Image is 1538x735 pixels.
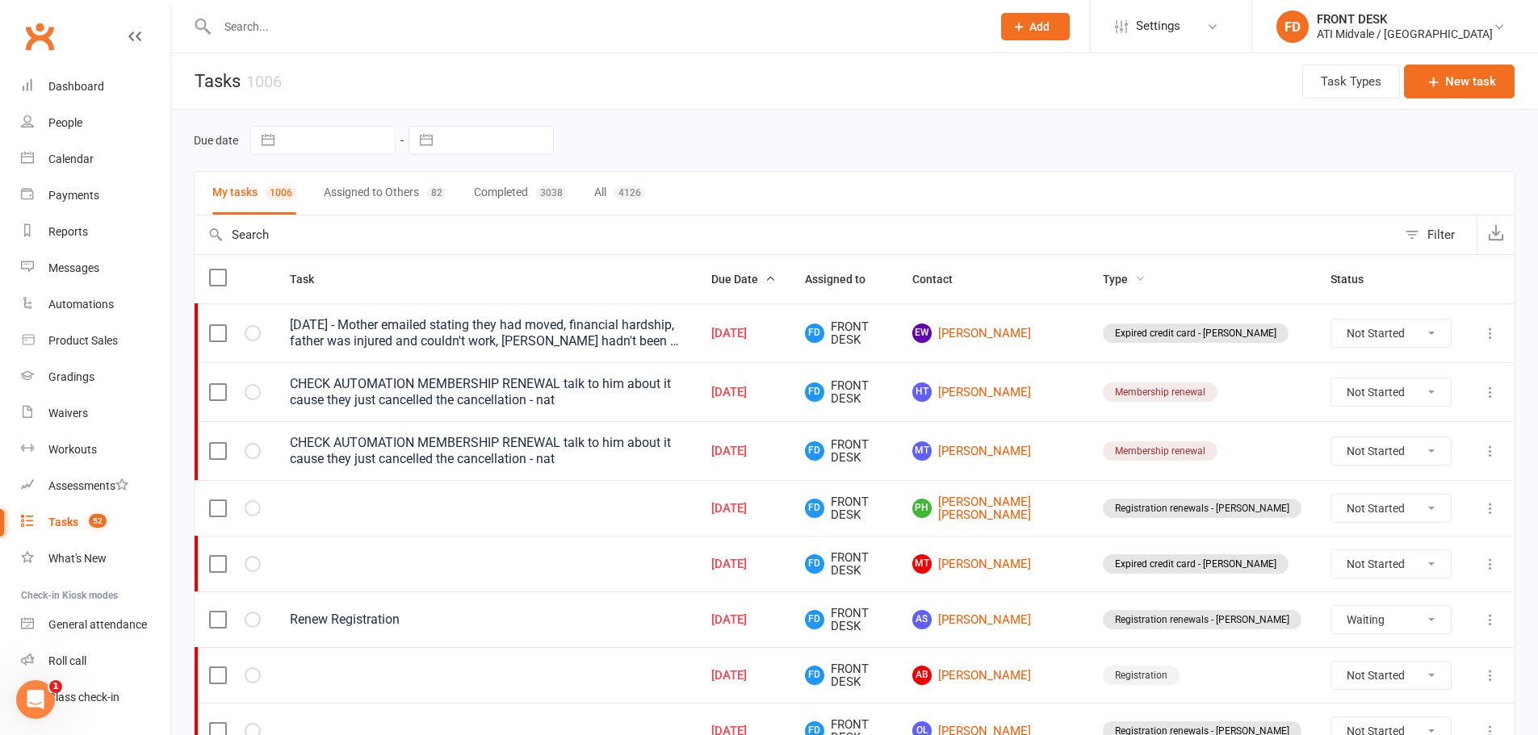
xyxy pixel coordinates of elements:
[21,679,170,716] a: Class kiosk mode
[290,269,332,289] button: Task
[48,116,82,129] div: People
[48,261,99,274] div: Messages
[912,324,932,343] span: EW
[805,499,824,518] span: FD
[805,379,883,406] span: FRONT DESK
[711,669,776,683] div: [DATE]
[290,317,682,349] div: [DATE] - Mother emailed stating they had moved, financial hardship, father was injured and couldn...
[805,382,824,402] span: FD
[805,666,824,685] span: FD
[48,298,114,311] div: Automations
[711,386,776,399] div: [DATE]
[912,495,1074,522] a: PH[PERSON_NAME] [PERSON_NAME]
[48,152,94,165] div: Calendar
[246,72,282,91] div: 1006
[1103,499,1301,518] div: Registration renewals - [PERSON_NAME]
[536,186,567,200] div: 3038
[48,370,94,383] div: Gradings
[711,327,776,340] div: [DATE]
[912,499,932,518] span: PH
[324,172,446,215] button: Assigned to Others82
[21,286,170,323] a: Automations
[21,69,170,105] a: Dashboard
[711,445,776,458] div: [DATE]
[1404,65,1515,98] button: New task
[912,554,1074,574] a: MT[PERSON_NAME]
[48,552,107,565] div: What's New
[21,141,170,177] a: Calendar
[290,435,682,467] div: CHECK AUTOMATION MEMBERSHIP RENEWAL talk to him about it cause they just cancelled the cancellati...
[48,516,78,528] div: Tasks
[1331,269,1381,289] button: Status
[1397,215,1477,254] button: Filter
[290,612,682,628] div: Renew Registration
[711,613,776,627] div: [DATE]
[711,558,776,571] div: [DATE]
[912,382,932,402] span: HT
[1103,554,1289,574] div: Expired credit card - [PERSON_NAME]
[21,607,170,643] a: General attendance kiosk mode
[912,610,1074,629] a: AS[PERSON_NAME]
[1103,441,1217,461] div: Membership renewal
[21,643,170,679] a: Roll call
[711,502,776,516] div: [DATE]
[48,691,119,704] div: Class check-in
[48,80,104,93] div: Dashboard
[16,680,55,719] iframe: Intercom live chat
[49,680,62,693] span: 1
[171,53,282,109] h1: Tasks
[1103,610,1301,629] div: Registration renewals - [PERSON_NAME]
[48,443,97,456] div: Workouts
[912,666,932,685] span: AB
[1001,13,1070,40] button: Add
[1103,666,1180,685] div: Registration
[805,324,824,343] span: FD
[1103,273,1146,286] span: Type
[805,320,883,347] span: FRONT DESK
[805,551,883,578] span: FRONT DESK
[48,618,147,631] div: General attendance
[1276,10,1309,43] div: FD
[89,514,107,528] span: 52
[48,189,99,202] div: Payments
[1302,65,1400,98] button: Task Types
[21,250,170,286] a: Messages
[21,214,170,250] a: Reports
[427,186,446,200] div: 82
[290,273,332,286] span: Task
[21,359,170,395] a: Gradings
[1029,20,1050,33] span: Add
[212,172,296,215] button: My tasks1006
[21,105,170,141] a: People
[912,382,1074,402] a: HT[PERSON_NAME]
[805,273,883,286] span: Assigned to
[1331,273,1381,286] span: Status
[805,662,883,689] span: FRONT DESK
[21,468,170,504] a: Assessments
[912,666,1074,685] a: AB[PERSON_NAME]
[1103,382,1217,402] div: Membership renewal
[912,269,970,289] button: Contact
[614,186,645,200] div: 4126
[48,225,88,238] div: Reports
[912,610,932,629] span: AS
[1317,12,1493,27] div: FRONT DESK
[48,654,86,667] div: Roll call
[19,16,60,56] a: Clubworx
[805,610,824,629] span: FD
[266,186,296,200] div: 1006
[21,323,170,359] a: Product Sales
[912,441,1074,461] a: MT[PERSON_NAME]
[805,607,883,633] span: FRONT DESK
[48,479,128,492] div: Assessments
[805,495,883,522] span: FRONT DESK
[21,541,170,577] a: What's New
[1427,225,1455,244] div: Filter
[212,15,980,38] input: Search...
[912,324,1074,343] a: EW[PERSON_NAME]
[912,441,932,461] span: MT
[1317,27,1493,41] div: ATI Midvale / [GEOGRAPHIC_DATA]
[912,273,970,286] span: Contact
[805,438,883,465] span: FRONT DESK
[1103,269,1146,289] button: Type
